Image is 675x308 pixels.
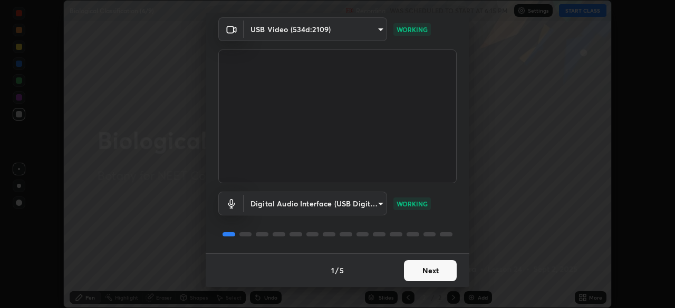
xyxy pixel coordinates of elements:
h4: 1 [331,265,334,276]
div: USB Video (534d:2109) [244,17,387,41]
h4: 5 [340,265,344,276]
p: WORKING [397,199,428,208]
div: USB Video (534d:2109) [244,192,387,215]
h4: / [335,265,339,276]
button: Next [404,260,457,281]
p: WORKING [397,25,428,34]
